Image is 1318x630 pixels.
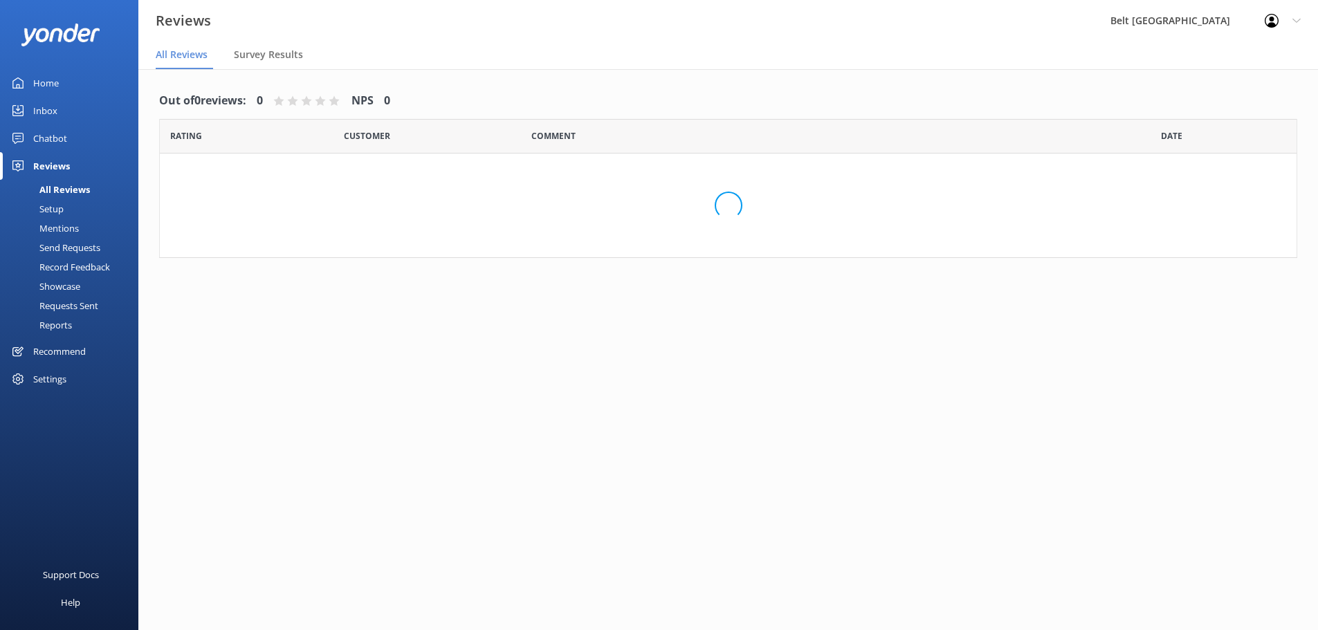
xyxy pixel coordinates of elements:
div: Mentions [8,219,79,238]
div: Reviews [33,152,70,180]
div: Record Feedback [8,257,110,277]
a: Record Feedback [8,257,138,277]
div: Send Requests [8,238,100,257]
span: Date [344,129,390,142]
div: Reports [8,315,72,335]
a: All Reviews [8,180,138,199]
span: Question [531,129,576,142]
div: Chatbot [33,124,67,152]
a: Setup [8,199,138,219]
span: Survey Results [234,48,303,62]
img: yonder-white-logo.png [21,24,100,46]
a: Send Requests [8,238,138,257]
h3: Reviews [156,10,211,32]
a: Showcase [8,277,138,296]
div: Home [33,69,59,97]
div: Help [61,589,80,616]
span: Date [170,129,202,142]
a: Requests Sent [8,296,138,315]
div: Recommend [33,337,86,365]
a: Mentions [8,219,138,238]
div: Support Docs [43,561,99,589]
h4: 0 [257,92,263,110]
div: Setup [8,199,64,219]
h4: 0 [384,92,390,110]
div: All Reviews [8,180,90,199]
h4: NPS [351,92,374,110]
div: Settings [33,365,66,393]
div: Inbox [33,97,57,124]
a: Reports [8,315,138,335]
div: Requests Sent [8,296,98,315]
h4: Out of 0 reviews: [159,92,246,110]
span: Date [1161,129,1182,142]
div: Showcase [8,277,80,296]
span: All Reviews [156,48,208,62]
